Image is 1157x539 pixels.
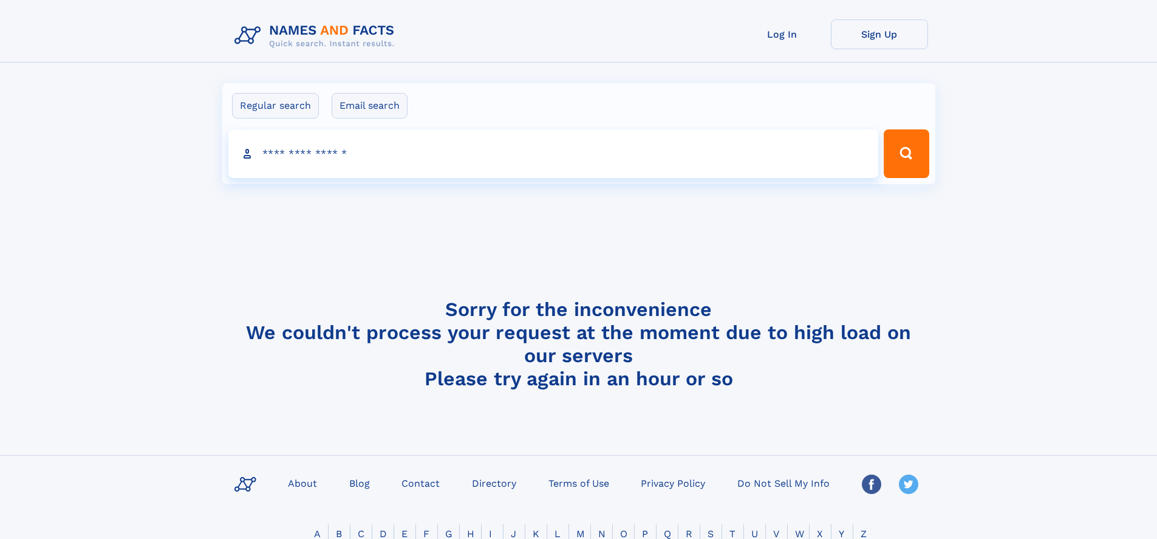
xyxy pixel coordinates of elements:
a: Do Not Sell My Info [732,474,834,492]
img: Logo Names and Facts [230,19,404,52]
button: Search Button [884,129,929,178]
h4: Sorry for the inconvenience We couldn't process your request at the moment due to high load on ou... [230,298,928,390]
a: Privacy Policy [636,474,710,492]
img: Facebook [862,475,881,494]
a: About [283,474,322,492]
a: Log In [734,19,831,49]
label: Email search [332,93,408,118]
a: Contact [397,474,445,492]
img: Twitter [899,475,918,494]
a: Sign Up [831,19,928,49]
label: Regular search [232,93,319,118]
a: Blog [344,474,375,492]
input: search input [228,129,879,178]
a: Terms of Use [544,474,614,492]
a: Directory [467,474,521,492]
